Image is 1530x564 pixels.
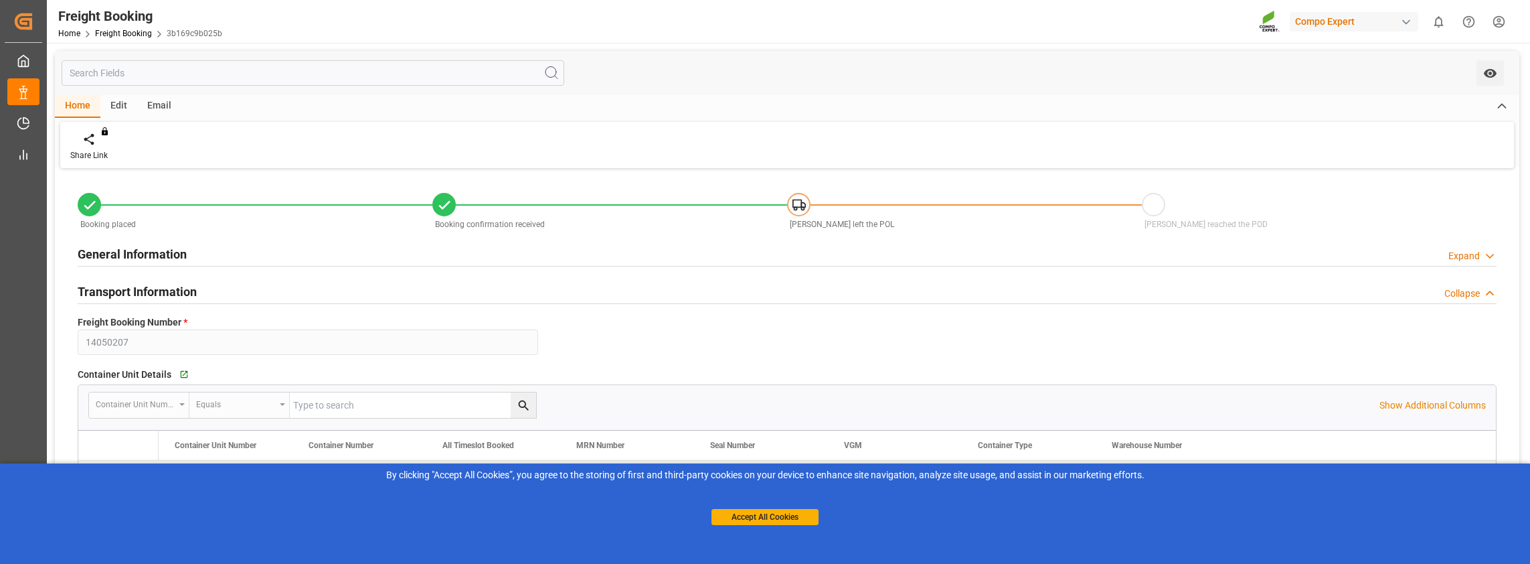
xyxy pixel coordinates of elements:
button: open menu [1476,60,1504,86]
img: Screenshot%202023-09-29%20at%2010.02.21.png_1712312052.png [1259,10,1280,33]
div: Equals [196,395,275,411]
div: Container Unit Number [96,395,175,411]
button: show 0 new notifications [1424,7,1454,37]
div: Email [137,95,181,118]
span: VGM [844,441,862,450]
div: Home [55,95,100,118]
span: Container Type [978,441,1032,450]
a: Home [58,29,80,38]
button: open menu [89,393,189,418]
button: Help Center [1454,7,1484,37]
span: Booking placed [80,220,136,229]
button: search button [511,393,536,418]
input: Type to search [290,393,536,418]
span: Container Number [309,441,373,450]
button: open menu [189,393,290,418]
span: [PERSON_NAME] left the POL [790,220,894,229]
div: By clicking "Accept All Cookies”, you agree to the storing of first and third-party cookies on yo... [9,468,1521,482]
span: MRN Number [576,441,624,450]
span: All Timeslot Booked [442,441,514,450]
div: Compo Expert [1290,12,1418,31]
button: Compo Expert [1290,9,1424,34]
p: Show Additional Columns [1379,399,1486,413]
span: Booking confirmation received [435,220,545,229]
div: Edit [100,95,137,118]
h2: General Information [78,245,187,263]
span: Container Unit Details [78,368,171,382]
span: Seal Number [710,441,755,450]
div: Expand [1448,249,1480,263]
h2: Transport Information [78,283,197,301]
span: Freight Booking Number [78,315,187,330]
span: Warehouse Number [1112,441,1182,450]
input: Search Fields [62,60,564,86]
div: Freight Booking [58,6,222,26]
a: Freight Booking [95,29,152,38]
span: Container Unit Number [175,441,256,450]
span: [PERSON_NAME] reached the POD [1144,220,1268,229]
button: Accept All Cookies [711,509,819,525]
div: Collapse [1444,287,1480,301]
